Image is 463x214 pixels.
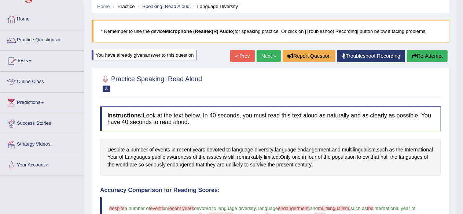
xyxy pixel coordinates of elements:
span: , [256,206,257,211]
span: Click to see word definition [131,146,148,154]
span: Click to see word definition [146,161,166,169]
li: Language Diversity [191,3,238,10]
a: Tests [0,51,84,69]
span: Click to see word definition [245,161,249,169]
span: events [150,206,164,211]
h2: Practice Speaking: Read Aloud [100,74,202,92]
li: Practice [111,3,135,10]
span: Click to see word definition [308,153,316,161]
span: Click to see word definition [302,153,306,161]
a: Your Account [0,155,84,173]
span: language [258,206,278,211]
blockquote: * Remember to use the device for speaking practice. Or click on [Troubleshoot Recording] button b... [92,20,449,42]
span: Click to see word definition [155,146,170,154]
span: Click to see word definition [199,153,206,161]
span: Click to see word definition [207,153,222,161]
span: Click to see word definition [250,161,266,169]
span: Click to see word definition [276,161,294,169]
b: Instructions: [107,112,143,119]
span: Click to see word definition [228,153,236,161]
span: Click to see word definition [332,146,341,154]
span: Click to see word definition [217,161,224,169]
a: Success Stories [0,113,84,132]
span: Click to see word definition [116,161,128,169]
div: You have already given answer to this question [92,50,196,60]
button: Re-Attempt [407,50,448,62]
span: Click to see word definition [107,146,125,154]
span: and [310,206,318,211]
span: Click to see word definition [264,153,279,161]
div: , , , , . . [100,139,441,176]
span: Click to see word definition [107,161,114,169]
span: Click to see word definition [149,146,154,154]
span: Click to see word definition [177,146,191,154]
span: Click to see word definition [371,153,379,161]
span: Click to see word definition [292,153,301,161]
span: Click to see word definition [193,146,205,154]
span: Click to see word definition [332,153,356,161]
span: Click to see word definition [226,161,243,169]
span: the [367,206,374,211]
span: Click to see word definition [342,146,376,154]
span: Click to see word definition [297,146,330,154]
a: Online Class [0,72,84,90]
span: such as [350,206,367,211]
span: Click to see word definition [324,153,331,161]
span: endangerment, [278,206,310,211]
span: Click to see word definition [275,146,296,154]
span: Click to see word definition [167,161,195,169]
span: Click to see word definition [139,161,144,169]
h4: Look at the text below. In 40 seconds, you must read this text aloud as naturally and as clearly ... [100,106,441,131]
span: Click to see word definition [130,161,137,169]
span: Click to see word definition [424,153,429,161]
span: Click to see word definition [268,161,275,169]
span: Click to see word definition [357,153,369,161]
span: Click to see word definition [295,161,312,169]
b: Microphone (Realtek(R) Audio) [165,29,235,34]
span: Click to see word definition [405,146,433,154]
span: despite [109,206,125,211]
span: Click to see word definition [390,153,397,161]
span: Click to see word definition [196,161,204,169]
a: Troubleshoot Recording [337,50,405,62]
span: Click to see word definition [172,146,176,154]
span: Click to see word definition [389,146,395,154]
span: recent years [168,206,194,211]
button: Report Question [283,50,335,62]
span: in [164,206,168,211]
a: Speaking: Read Aloud [142,4,190,9]
span: Click to see word definition [207,146,225,154]
span: Click to see word definition [119,153,124,161]
span: Click to see word definition [255,146,273,154]
a: Home [97,4,110,9]
h4: Accuracy Comparison for Reading Scores: [100,187,441,194]
span: Click to see word definition [126,146,129,154]
span: a number of [125,206,150,211]
span: Click to see word definition [107,153,118,161]
a: Predictions [0,93,84,111]
a: Home [0,9,84,27]
span: Click to see word definition [125,153,150,161]
a: « Prev [230,50,254,62]
span: Click to see word definition [152,153,165,161]
span: Click to see word definition [399,153,423,161]
span: multilingualism, [318,206,350,211]
a: Practice Questions [0,30,84,48]
span: Click to see word definition [237,153,262,161]
span: devoted to language diversity [194,206,256,211]
a: Next » [257,50,281,62]
span: Click to see word definition [223,153,227,161]
span: Click to see word definition [396,146,403,154]
span: Click to see word definition [227,146,231,154]
span: Click to see word definition [206,161,216,169]
span: Click to see word definition [377,146,388,154]
a: Strategy Videos [0,134,84,153]
span: Click to see word definition [381,153,389,161]
span: 8 [103,86,110,92]
span: Click to see word definition [166,153,191,161]
span: Click to see word definition [318,153,322,161]
span: Click to see word definition [193,153,197,161]
span: Click to see word definition [232,146,253,154]
span: Click to see word definition [280,153,291,161]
